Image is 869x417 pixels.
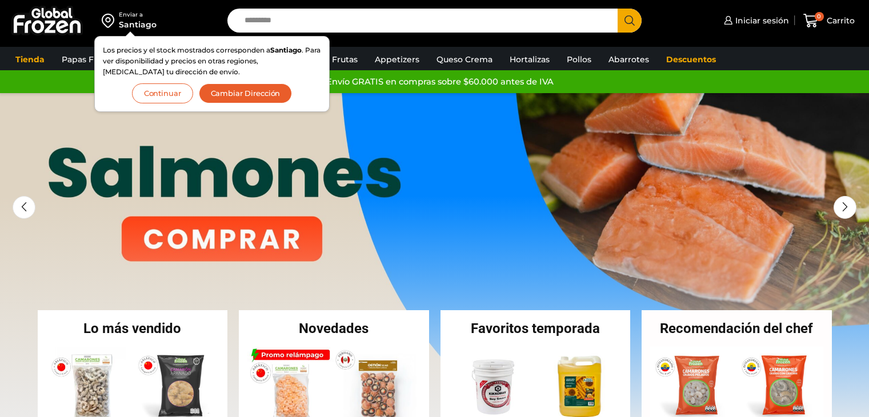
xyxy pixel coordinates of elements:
[504,49,555,70] a: Hortalizas
[603,49,655,70] a: Abarrotes
[721,9,789,32] a: Iniciar sesión
[103,45,321,78] p: Los precios y el stock mostrados corresponden a . Para ver disponibilidad y precios en otras regi...
[132,83,193,103] button: Continuar
[369,49,425,70] a: Appetizers
[13,196,35,219] div: Previous slide
[10,49,50,70] a: Tienda
[119,19,157,30] div: Santiago
[618,9,642,33] button: Search button
[239,322,429,335] h2: Novedades
[824,15,855,26] span: Carrito
[800,7,858,34] a: 0 Carrito
[270,46,302,54] strong: Santiago
[199,83,293,103] button: Cambiar Dirección
[38,322,228,335] h2: Lo más vendido
[119,11,157,19] div: Enviar a
[834,196,856,219] div: Next slide
[102,11,119,30] img: address-field-icon.svg
[561,49,597,70] a: Pollos
[440,322,631,335] h2: Favoritos temporada
[56,49,117,70] a: Papas Fritas
[642,322,832,335] h2: Recomendación del chef
[732,15,789,26] span: Iniciar sesión
[815,12,824,21] span: 0
[431,49,498,70] a: Queso Crema
[660,49,722,70] a: Descuentos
